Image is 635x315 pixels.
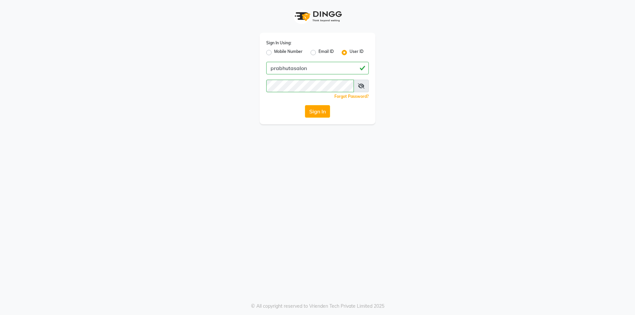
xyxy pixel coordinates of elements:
button: Sign In [305,105,330,118]
a: Forgot Password? [334,94,369,99]
label: User ID [350,49,363,57]
label: Sign In Using: [266,40,291,46]
input: Username [266,62,369,74]
input: Username [266,80,354,92]
img: logo1.svg [291,7,344,26]
label: Mobile Number [274,49,303,57]
label: Email ID [318,49,334,57]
